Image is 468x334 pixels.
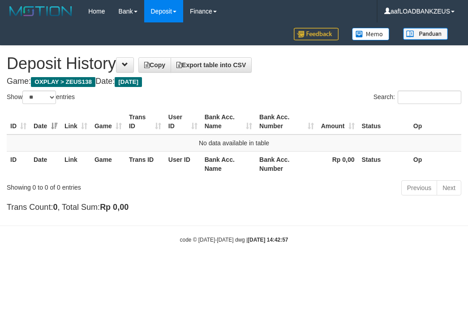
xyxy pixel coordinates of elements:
th: Status [358,151,410,177]
span: Export table into CSV [176,61,246,69]
th: Link [61,151,91,177]
img: Button%20Memo.svg [352,28,390,40]
th: ID [7,151,30,177]
strong: Rp 0,00 [100,203,129,212]
strong: 0 [53,203,57,212]
select: Showentries [22,91,56,104]
th: Date [30,151,61,177]
img: MOTION_logo.png [7,4,75,18]
td: No data available in table [7,134,461,152]
th: User ID [165,151,201,177]
th: Link: activate to sort column ascending [61,109,91,134]
th: Bank Acc. Number [256,151,317,177]
th: Bank Acc. Number: activate to sort column ascending [256,109,317,134]
th: Game: activate to sort column ascending [91,109,125,134]
strong: [DATE] 14:42:57 [248,237,288,243]
strong: Rp 0,00 [332,156,355,163]
label: Show entries [7,91,75,104]
h4: Trans Count: , Total Sum: [7,203,461,212]
label: Search: [374,91,461,104]
span: Copy [144,61,165,69]
th: Status [358,109,410,134]
th: Amount: activate to sort column ascending [318,109,358,134]
th: Game [91,151,125,177]
a: Copy [138,57,171,73]
a: Next [437,180,461,195]
th: Trans ID: activate to sort column ascending [125,109,165,134]
th: Op [410,151,461,177]
span: OXPLAY > ZEUS138 [31,77,95,87]
th: Op [410,109,461,134]
th: Date: activate to sort column ascending [30,109,61,134]
h4: Game: Date: [7,77,461,86]
a: Previous [401,180,437,195]
th: Bank Acc. Name: activate to sort column ascending [201,109,256,134]
h1: Deposit History [7,55,461,73]
th: User ID: activate to sort column ascending [165,109,201,134]
img: panduan.png [403,28,448,40]
a: Export table into CSV [171,57,252,73]
span: [DATE] [115,77,142,87]
th: Bank Acc. Name [201,151,256,177]
img: Feedback.jpg [294,28,339,40]
input: Search: [398,91,461,104]
th: Trans ID [125,151,165,177]
th: ID: activate to sort column ascending [7,109,30,134]
div: Showing 0 to 0 of 0 entries [7,179,188,192]
small: code © [DATE]-[DATE] dwg | [180,237,288,243]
